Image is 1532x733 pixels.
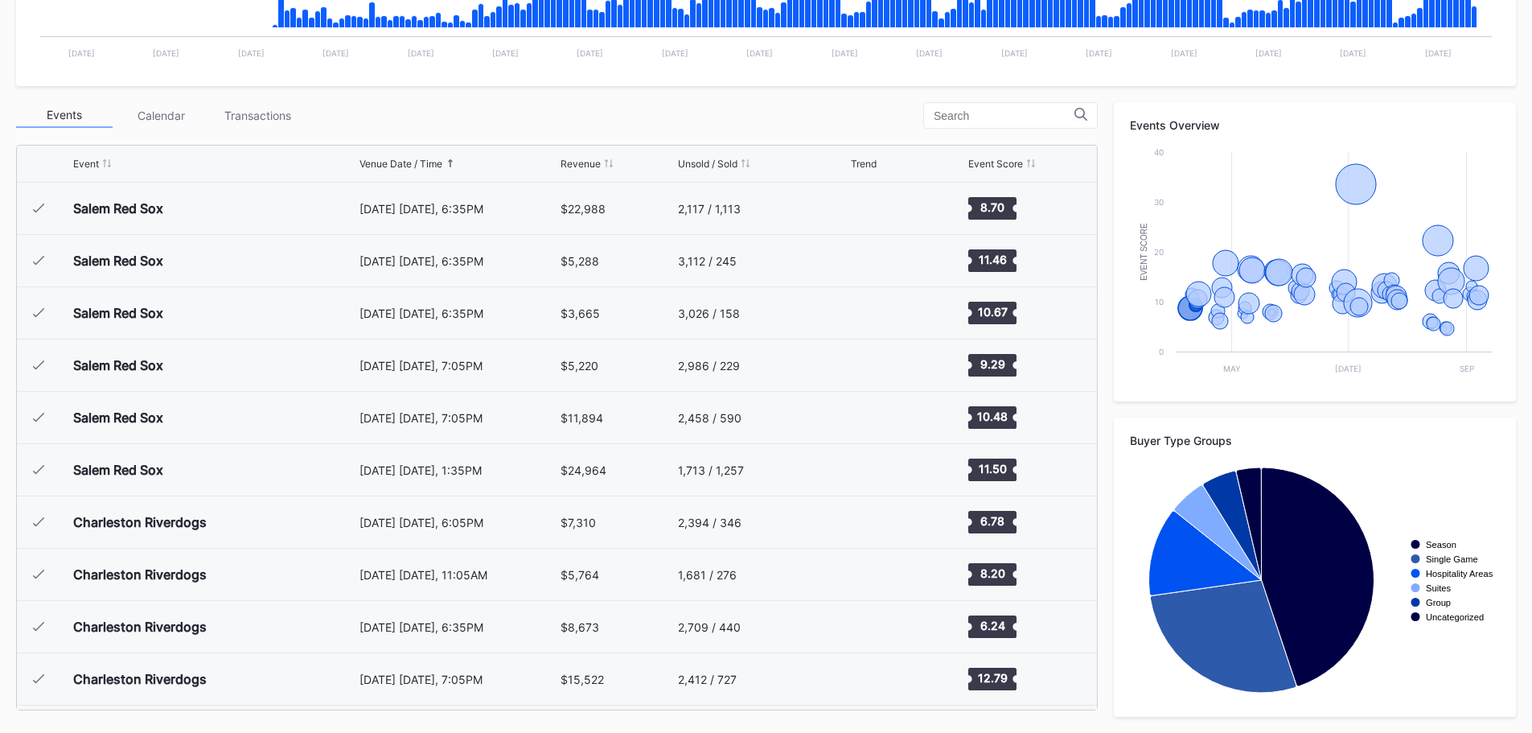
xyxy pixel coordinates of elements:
[561,254,599,268] div: $5,288
[1426,598,1451,607] text: Group
[68,48,95,58] text: [DATE]
[1001,48,1028,58] text: [DATE]
[73,253,163,269] div: Salem Red Sox
[1340,48,1366,58] text: [DATE]
[322,48,349,58] text: [DATE]
[851,607,899,647] svg: Chart title
[408,48,434,58] text: [DATE]
[832,48,858,58] text: [DATE]
[851,659,899,699] svg: Chart title
[968,158,1023,170] div: Event Score
[1130,118,1500,132] div: Events Overview
[1130,459,1500,701] svg: Chart title
[851,502,899,542] svg: Chart title
[1171,48,1197,58] text: [DATE]
[678,568,737,582] div: 1,681 / 276
[492,48,519,58] text: [DATE]
[561,568,599,582] div: $5,764
[238,48,265,58] text: [DATE]
[359,254,557,268] div: [DATE] [DATE], 6:35PM
[577,48,603,58] text: [DATE]
[1130,144,1500,385] svg: Chart title
[1255,48,1282,58] text: [DATE]
[1426,554,1478,564] text: Single Game
[73,357,163,373] div: Salem Red Sox
[113,103,209,128] div: Calendar
[851,345,899,385] svg: Chart title
[678,411,741,425] div: 2,458 / 590
[851,554,899,595] svg: Chart title
[851,397,899,438] svg: Chart title
[1154,147,1164,157] text: 40
[561,673,604,686] div: $15,522
[980,514,1004,528] text: 6.78
[1426,569,1493,579] text: Hospitality Areas
[1154,247,1164,257] text: 20
[977,305,1007,319] text: 10.67
[851,188,899,229] svg: Chart title
[1426,612,1484,622] text: Uncategorized
[678,620,741,634] div: 2,709 / 440
[678,359,740,373] div: 2,986 / 229
[678,158,737,170] div: Unsold / Sold
[678,516,741,529] div: 2,394 / 346
[678,463,744,477] div: 1,713 / 1,257
[1154,197,1164,207] text: 30
[851,293,899,333] svg: Chart title
[359,307,557,320] div: [DATE] [DATE], 6:35PM
[359,411,557,425] div: [DATE] [DATE], 7:05PM
[16,103,113,128] div: Events
[561,359,598,373] div: $5,220
[73,410,163,426] div: Salem Red Sox
[73,158,99,170] div: Event
[980,619,1004,632] text: 6.24
[1086,48,1112,58] text: [DATE]
[1130,434,1500,447] div: Buyer Type Groups
[746,48,773,58] text: [DATE]
[153,48,179,58] text: [DATE]
[359,516,557,529] div: [DATE] [DATE], 6:05PM
[1155,297,1164,307] text: 10
[980,200,1004,214] text: 8.70
[978,462,1006,476] text: 11.50
[73,566,207,583] div: Charleston Riverdogs
[73,671,207,687] div: Charleston Riverdogs
[1140,223,1148,281] text: Event Score
[851,158,877,170] div: Trend
[359,202,557,216] div: [DATE] [DATE], 6:35PM
[561,620,599,634] div: $8,673
[561,307,600,320] div: $3,665
[209,103,306,128] div: Transactions
[934,109,1074,122] input: Search
[678,254,737,268] div: 3,112 / 245
[73,305,163,321] div: Salem Red Sox
[662,48,688,58] text: [DATE]
[359,158,442,170] div: Venue Date / Time
[561,516,596,529] div: $7,310
[1426,540,1456,550] text: Season
[1159,347,1164,356] text: 0
[561,411,603,425] div: $11,894
[561,463,606,477] div: $24,964
[561,202,606,216] div: $22,988
[1425,48,1452,58] text: [DATE]
[561,158,601,170] div: Revenue
[359,463,557,477] div: [DATE] [DATE], 1:35PM
[678,202,741,216] div: 2,117 / 1,113
[359,568,557,582] div: [DATE] [DATE], 11:05AM
[978,253,1006,266] text: 11.46
[359,673,557,686] div: [DATE] [DATE], 7:05PM
[851,241,899,281] svg: Chart title
[916,48,943,58] text: [DATE]
[1460,364,1474,373] text: Sep
[980,357,1004,371] text: 9.29
[1335,364,1362,373] text: [DATE]
[977,410,1008,423] text: 10.48
[678,307,740,320] div: 3,026 / 158
[977,671,1007,685] text: 12.79
[73,200,163,216] div: Salem Red Sox
[678,673,737,686] div: 2,412 / 727
[980,566,1004,580] text: 8.20
[359,359,557,373] div: [DATE] [DATE], 7:05PM
[73,514,207,530] div: Charleston Riverdogs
